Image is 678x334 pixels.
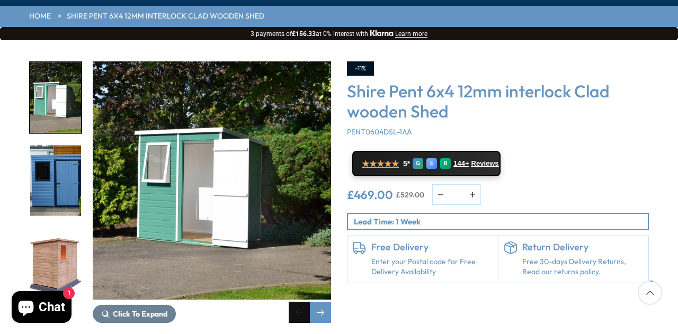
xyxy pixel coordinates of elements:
[29,227,82,300] div: 8 / 12
[347,189,393,201] ins: £469.00
[310,302,331,323] div: Next slide
[426,158,437,169] div: E
[522,257,644,277] p: Free 30-days Delivery Returns, Read our returns policy.
[352,151,501,176] a: ★★★★★ 5* G E R 144+ Reviews
[362,159,399,169] span: ★★★★★
[453,159,469,168] span: 144+
[29,145,82,217] div: 7 / 12
[8,291,75,326] inbox-online-store-chat: Shopify online store chat
[93,61,331,300] img: Shire Pent 6x4 12mm interlock Clad wooden Shed - Best Shed
[413,158,423,169] div: G
[371,257,493,277] a: Enter your Postal code for Free Delivery Availability
[93,61,331,323] div: 6 / 12
[347,127,412,137] span: PENT0604DSL-1AA
[289,302,310,323] div: Previous slide
[29,61,82,134] div: 6 / 12
[440,158,451,169] div: R
[522,241,644,253] h6: Return Delivery
[396,191,424,198] del: £529.00
[30,146,81,216] img: 64PentCUSTOMERFITTEDPADBOLT_89a5f2e1-1947-4359-8bae-4f2c3a7290d8_200x200.jpg
[29,11,51,22] a: HOME
[67,11,264,22] a: Shire Pent 6x4 12mm interlock Clad wooden Shed
[93,305,176,323] button: Click To Expand
[30,62,81,133] img: 6x4ShiplapPent_2_512769b9-eb4e-436e-9d68-c799ad91ccfb_200x200.jpg
[371,241,493,253] h6: Free Delivery
[30,228,81,299] img: 6x4PentFP_white_0268_cae97cd0-aeda-43d5-ab23-fe805dd1e429_200x200.jpg
[347,81,649,122] h3: Shire Pent 6x4 12mm interlock Clad wooden Shed
[354,216,648,227] p: Lead Time: 1 Week
[471,159,499,168] span: Reviews
[347,61,374,76] div: -11%
[113,309,167,319] span: Click To Expand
